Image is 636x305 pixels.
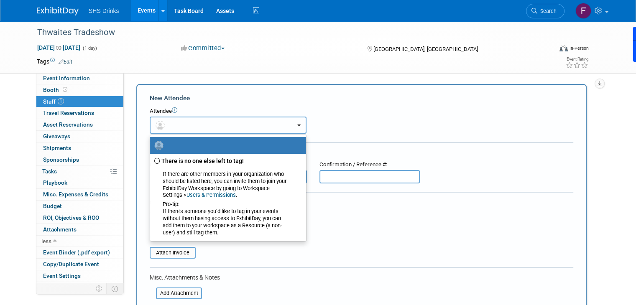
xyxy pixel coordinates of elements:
[161,158,244,164] span: There is no one else left to tag!
[36,142,123,154] a: Shipments
[43,272,81,279] span: Event Settings
[59,59,72,65] a: Edit
[61,86,69,93] span: Booth not reserved yet
[373,46,478,52] span: [GEOGRAPHIC_DATA], [GEOGRAPHIC_DATA]
[89,8,119,14] span: SHS Drinks
[43,179,67,186] span: Playbook
[36,131,123,142] a: Giveaways
[150,235,207,241] a: Specify Payment Details
[36,247,123,258] a: Event Binder (.pdf export)
[43,191,108,198] span: Misc. Expenses & Credits
[319,161,420,169] div: Confirmation / Reference #:
[43,249,110,256] span: Event Binder (.pdf export)
[36,212,123,224] a: ROI, Objectives & ROO
[150,107,573,115] div: Attendee
[58,98,64,104] span: 1
[43,75,90,81] span: Event Information
[569,45,589,51] div: In-Person
[43,145,71,151] span: Shipments
[92,283,107,294] td: Personalize Event Tab Strip
[43,98,64,105] span: Staff
[82,46,97,51] span: (1 day)
[42,168,57,175] span: Tasks
[37,7,79,15] img: ExhibitDay
[34,25,542,40] div: Thwaites Tradeshow
[36,73,123,84] a: Event Information
[36,107,123,119] a: Travel Reservations
[37,44,81,51] span: [DATE] [DATE]
[43,203,62,209] span: Budget
[154,171,289,236] span: If there are other members in your organization who should be listed here, you can invite them to...
[150,273,573,282] div: Misc. Attachments & Notes
[5,3,411,12] body: Rich Text Area. Press ALT-0 for help.
[36,259,123,270] a: Copy/Duplicate Event
[43,109,94,116] span: Travel Reservations
[36,189,123,200] a: Misc. Expenses & Credits
[36,84,123,96] a: Booth
[36,201,123,212] a: Budget
[163,201,289,236] span: Pro-tip: If there’s someone you’d like to tag in your events without them having access to Exhibi...
[55,44,63,51] span: to
[566,57,588,61] div: Event Rating
[36,270,123,282] a: Event Settings
[186,192,236,198] a: Users & Permissions
[36,177,123,188] a: Playbook
[43,156,79,163] span: Sponsorships
[559,45,568,51] img: Format-Inperson.png
[36,119,123,130] a: Asset Reservations
[178,44,228,53] button: Committed
[43,133,70,140] span: Giveaways
[107,283,124,294] td: Toggle Event Tabs
[36,166,123,177] a: Tasks
[36,236,123,247] a: less
[36,154,123,165] a: Sponsorships
[150,148,573,157] div: Registration / Ticket Info (optional)
[526,4,564,18] a: Search
[150,199,573,207] div: Cost:
[37,57,72,66] td: Tags
[537,8,557,14] span: Search
[36,224,123,235] a: Attachments
[154,141,163,150] img: Unassigned-User-Icon.png
[43,86,69,93] span: Booth
[43,261,99,267] span: Copy/Duplicate Event
[43,226,77,233] span: Attachments
[575,3,591,19] img: Fraser Kirkwood
[43,214,99,221] span: ROI, Objectives & ROO
[36,96,123,107] a: Staff1
[41,238,51,244] span: less
[150,94,573,103] div: New Attendee
[507,43,589,56] div: Event Format
[43,121,93,128] span: Asset Reservations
